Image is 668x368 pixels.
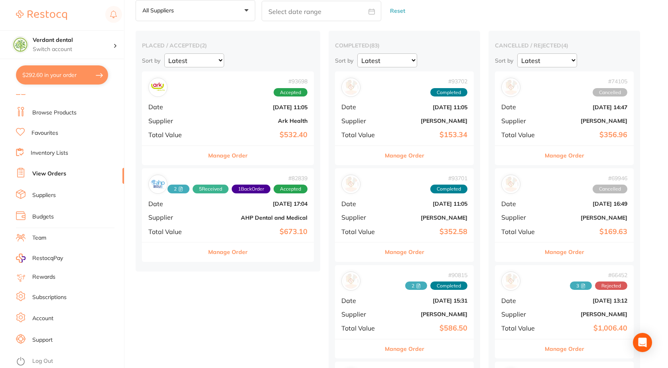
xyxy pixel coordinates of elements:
[503,274,518,289] img: Henry Schein Halas
[501,103,541,110] span: Date
[501,131,541,138] span: Total Value
[262,1,381,21] input: Select date range
[388,297,467,304] b: [DATE] 15:31
[32,109,77,117] a: Browse Products
[16,10,67,20] img: Restocq Logo
[232,185,270,193] span: Back orders
[548,297,627,304] b: [DATE] 13:12
[385,339,424,358] button: Manage Order
[548,324,627,333] b: $1,006.40
[206,215,307,221] b: AHP Dental and Medical
[32,273,55,281] a: Rewards
[501,311,541,318] span: Supplier
[503,80,518,95] img: Adam Dental
[343,177,359,192] img: Adam Dental
[208,242,248,262] button: Manage Order
[142,57,160,64] p: Sort by
[148,214,199,221] span: Supplier
[388,118,467,124] b: [PERSON_NAME]
[595,281,627,290] span: Rejected
[32,213,54,221] a: Budgets
[570,281,592,290] span: Received
[341,200,381,207] span: Date
[593,175,627,181] span: # 69946
[32,254,63,262] span: RestocqPay
[548,131,627,139] b: $356.96
[570,272,627,278] span: # 66452
[388,201,467,207] b: [DATE] 11:05
[501,325,541,332] span: Total Value
[206,201,307,207] b: [DATE] 17:04
[343,80,359,95] img: Henry Schein Halas
[548,118,627,124] b: [PERSON_NAME]
[33,45,113,53] p: Switch account
[548,104,627,110] b: [DATE] 14:47
[388,311,467,317] b: [PERSON_NAME]
[495,57,513,64] p: Sort by
[274,88,307,97] span: Accepted
[385,146,424,165] button: Manage Order
[503,177,518,192] img: Adam Dental
[32,170,66,178] a: View Orders
[343,274,359,289] img: Henry Schein Halas
[388,0,408,22] button: Reset
[430,281,467,290] span: Completed
[32,336,53,344] a: Support
[208,146,248,165] button: Manage Order
[501,297,541,304] span: Date
[341,325,381,332] span: Total Value
[148,103,199,110] span: Date
[142,42,314,49] h2: placed / accepted ( 2 )
[341,214,381,221] span: Supplier
[548,201,627,207] b: [DATE] 16:49
[501,117,541,124] span: Supplier
[548,228,627,236] b: $169.63
[148,117,199,124] span: Supplier
[405,281,427,290] span: Received
[31,149,68,157] a: Inventory Lists
[388,215,467,221] b: [PERSON_NAME]
[16,65,108,85] button: $292.60 in your order
[142,168,314,262] div: AHP Dental and Medical#828392 5Received1BackOrderAcceptedDate[DATE] 17:04SupplierAHP Dental and M...
[341,297,381,304] span: Date
[430,88,467,97] span: Completed
[148,200,199,207] span: Date
[193,185,229,193] span: Received
[32,357,53,365] a: Log Out
[16,6,67,24] a: Restocq Logo
[142,7,177,14] p: All suppliers
[341,131,381,138] span: Total Value
[430,185,467,193] span: Completed
[501,214,541,221] span: Supplier
[32,191,56,199] a: Suppliers
[545,146,584,165] button: Manage Order
[206,228,307,236] b: $673.10
[167,185,189,193] span: Received
[548,215,627,221] b: [PERSON_NAME]
[274,78,307,85] span: # 93698
[148,228,199,235] span: Total Value
[341,117,381,124] span: Supplier
[32,234,46,242] a: Team
[388,104,467,110] b: [DATE] 11:05
[388,131,467,139] b: $153.34
[206,104,307,110] b: [DATE] 11:05
[335,57,353,64] p: Sort by
[430,175,467,181] span: # 93701
[593,78,627,85] span: # 74105
[206,131,307,139] b: $532.40
[593,88,627,97] span: Cancelled
[142,71,314,165] div: Ark Health#93698AcceptedDate[DATE] 11:05SupplierArk HealthTotal Value$532.40Manage Order
[341,311,381,318] span: Supplier
[593,185,627,193] span: Cancelled
[32,129,58,137] a: Favourites
[32,315,53,323] a: Account
[633,333,652,352] div: Open Intercom Messenger
[545,242,584,262] button: Manage Order
[33,36,113,44] h4: Verdant dental
[385,242,424,262] button: Manage Order
[16,355,122,368] button: Log Out
[32,293,67,301] a: Subscriptions
[274,185,307,193] span: Accepted
[545,339,584,358] button: Manage Order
